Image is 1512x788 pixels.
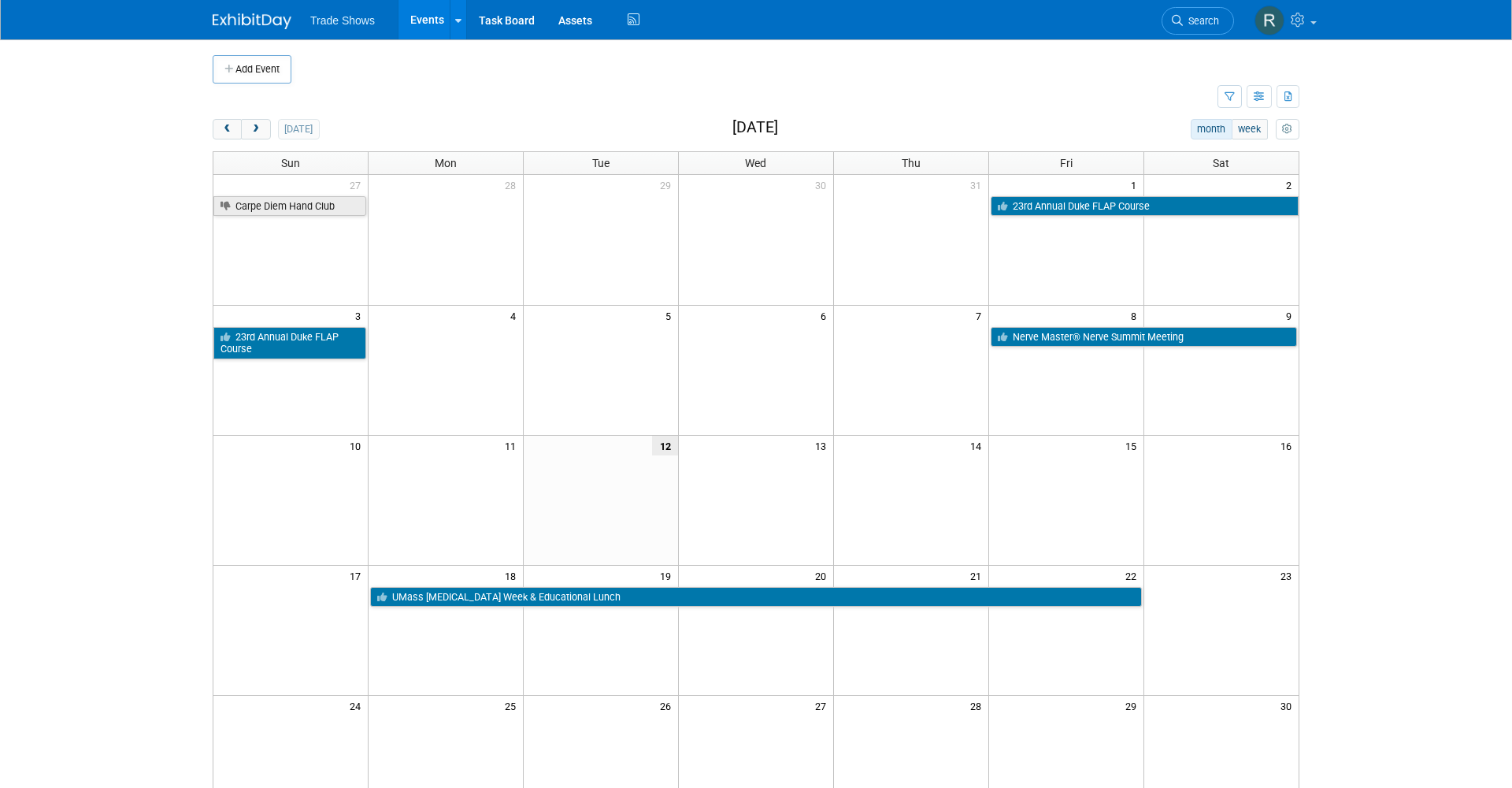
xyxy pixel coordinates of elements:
span: 24 [348,696,368,716]
span: 2 [1284,175,1299,195]
button: myCustomButton [1276,119,1299,139]
span: 17 [348,566,368,585]
span: Trade Shows [310,14,375,27]
span: 5 [664,306,678,325]
a: 23rd Annual Duke FLAP Course [213,327,366,359]
span: 16 [1279,436,1299,455]
a: UMass [MEDICAL_DATA] Week & Educational Lunch [370,587,1141,608]
span: 30 [1279,696,1299,716]
span: 20 [813,566,833,585]
a: 23rd Annual Duke FLAP Course [991,196,1299,217]
span: Thu [902,157,921,169]
span: Wed [745,157,766,169]
span: 3 [354,306,368,325]
span: 19 [658,566,678,585]
span: 25 [503,696,523,716]
img: Rachel Murphy [1254,6,1284,35]
span: Sat [1213,157,1229,169]
button: next [241,119,270,139]
span: 28 [503,175,523,195]
span: 13 [813,436,833,455]
a: Carpe Diem Hand Club [213,196,366,217]
span: 27 [813,696,833,716]
span: 29 [1124,696,1143,716]
span: Search [1183,15,1219,27]
span: Mon [435,157,457,169]
h2: [DATE] [732,119,778,136]
span: Tue [592,157,610,169]
span: 23 [1279,566,1299,585]
button: Add Event [213,55,291,84]
span: 8 [1129,306,1143,325]
span: 21 [969,566,988,585]
span: 26 [658,696,678,716]
span: 9 [1284,306,1299,325]
span: Fri [1060,157,1073,169]
a: Search [1162,7,1234,35]
span: 31 [969,175,988,195]
span: 12 [652,436,678,455]
span: 27 [348,175,368,195]
span: 4 [509,306,523,325]
span: 22 [1124,566,1143,585]
button: week [1232,119,1268,139]
button: [DATE] [278,119,320,139]
button: month [1191,119,1232,139]
span: 7 [974,306,988,325]
span: Sun [281,157,300,169]
a: Nerve Master® Nerve Summit Meeting [991,327,1297,348]
button: prev [213,119,242,139]
span: 6 [819,306,833,325]
span: 15 [1124,436,1143,455]
i: Personalize Calendar [1282,125,1292,135]
span: 28 [969,696,988,716]
span: 29 [658,175,678,195]
span: 14 [969,436,988,455]
span: 18 [503,566,523,585]
img: ExhibitDay [213,13,291,29]
span: 30 [813,175,833,195]
span: 1 [1129,175,1143,195]
span: 11 [503,436,523,455]
span: 10 [348,436,368,455]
